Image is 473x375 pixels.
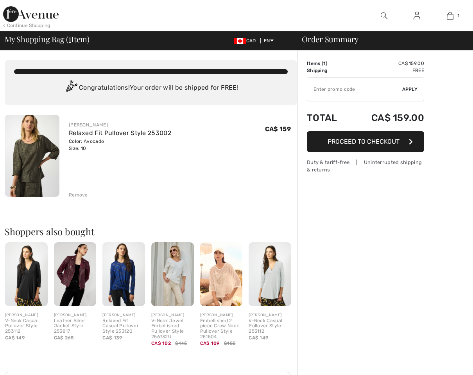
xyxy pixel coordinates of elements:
span: 1 [457,12,459,19]
img: Leather Biker Jacket Style 253817 [54,242,97,306]
img: Relaxed Fit Casual Pullover Style 253120 [102,242,145,306]
span: CA$ 102 [151,341,171,346]
input: Promo code [307,78,402,101]
span: CA$ 149 [5,335,25,341]
div: [PERSON_NAME] [5,312,48,318]
td: Items ( ) [307,60,349,67]
div: Leather Biker Jacket Style 253817 [54,318,97,334]
img: My Bag [447,11,453,20]
span: Apply [402,86,418,93]
div: [PERSON_NAME] [200,312,243,318]
img: V-Neck Casual Pullover Style 253112 [5,242,48,306]
div: Color: Avocado Size: 10 [69,138,171,152]
span: CA$ 149 [249,335,268,341]
span: CA$ 139 [102,335,122,341]
div: < Continue Shopping [3,22,50,29]
td: Shipping [307,67,349,74]
span: 1 [323,61,326,66]
div: [PERSON_NAME] [69,121,171,128]
span: My Shopping Bag ( Item) [5,35,90,43]
a: Sign In [407,11,426,21]
div: Duty & tariff-free | Uninterrupted shipping & returns [307,159,424,173]
td: CA$ 159.00 [349,60,424,67]
td: Free [349,67,424,74]
img: Relaxed Fit Pullover Style 253002 [5,115,59,197]
div: [PERSON_NAME] [249,312,291,318]
img: Congratulation2.svg [63,80,79,96]
span: CAD [234,38,259,43]
div: [PERSON_NAME] [54,312,97,318]
span: CA$ 159 [265,125,291,133]
div: Relaxed Fit Casual Pullover Style 253120 [102,318,145,334]
div: Embellished 2 piece Crew Neck Pullover Style 251504 [200,318,243,340]
td: CA$ 159.00 [349,105,424,131]
span: CA$ 265 [54,335,74,341]
span: $155 [224,340,235,347]
div: Order Summary [292,35,468,43]
a: 1 [434,11,466,20]
span: Proceed to Checkout [328,138,400,145]
div: Congratulations! Your order will be shipped for FREE! [14,80,288,96]
img: V-Neck Jewel Embellished Pullover Style 256732U [151,242,194,306]
button: Proceed to Checkout [307,131,424,152]
img: My Info [414,11,420,20]
div: V-Neck Jewel Embellished Pullover Style 256732U [151,318,194,340]
img: 1ère Avenue [3,6,59,22]
img: Embellished 2 piece Crew Neck Pullover Style 251504 [200,242,243,306]
span: 1 [68,33,71,43]
div: V-Neck Casual Pullover Style 253112 [249,318,291,334]
img: V-Neck Casual Pullover Style 253112 [249,242,291,306]
img: search the website [381,11,387,20]
div: [PERSON_NAME] [151,312,194,318]
span: EN [264,38,274,43]
div: V-Neck Casual Pullover Style 253112 [5,318,48,334]
div: Remove [69,191,88,198]
span: CA$ 109 [200,341,220,346]
td: Total [307,105,349,131]
span: $145 [175,340,187,347]
h2: Shoppers also bought [5,227,297,236]
a: Relaxed Fit Pullover Style 253002 [69,129,171,137]
img: Canadian Dollar [234,38,246,44]
div: [PERSON_NAME] [102,312,145,318]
